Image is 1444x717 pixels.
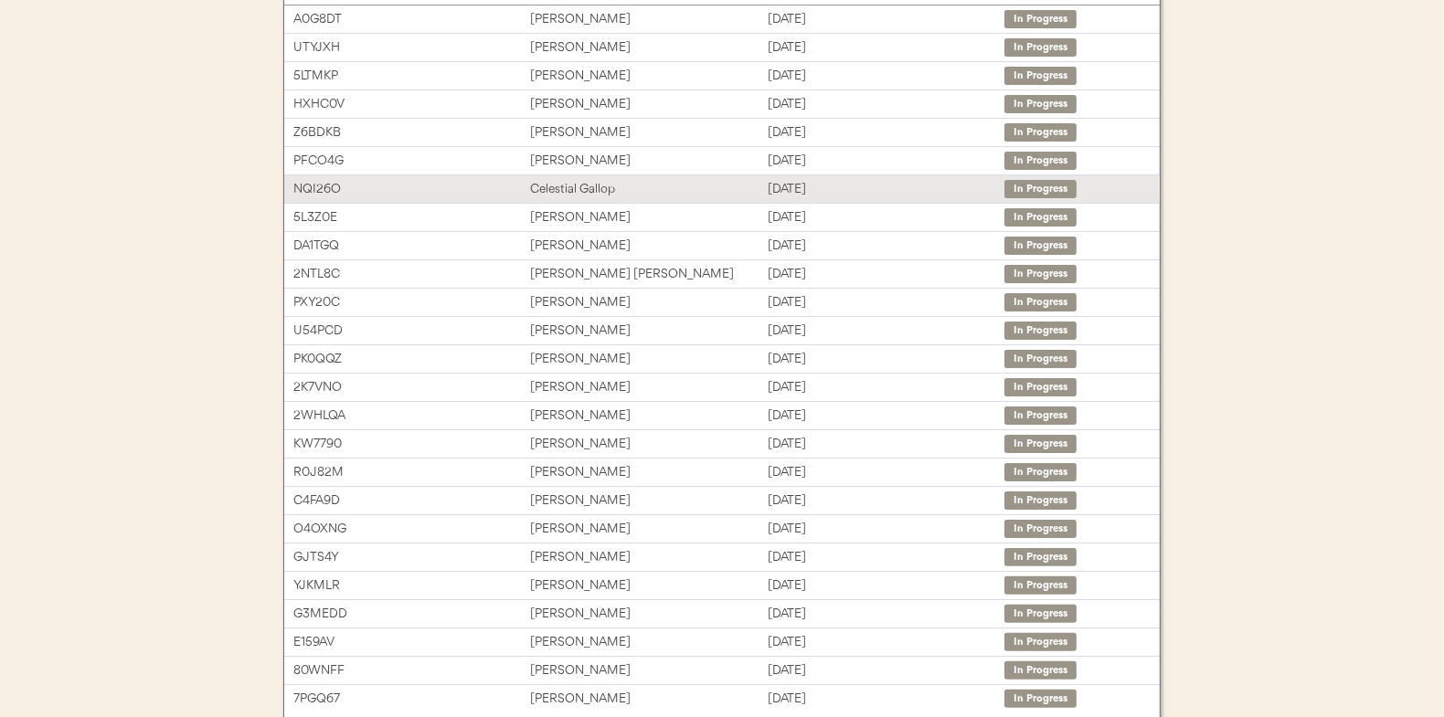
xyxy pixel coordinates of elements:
div: [DATE] [768,575,1004,596]
div: YJKMLR [293,575,530,596]
div: PK0QQZ [293,349,530,370]
div: DA1TGQ [293,236,530,257]
div: KW7790 [293,434,530,455]
div: PFCO4G [293,151,530,172]
div: [PERSON_NAME] [530,321,767,342]
div: [DATE] [768,122,1004,143]
div: [PERSON_NAME] [530,236,767,257]
div: [PERSON_NAME] [530,434,767,455]
div: [PERSON_NAME] [530,207,767,228]
div: [DATE] [768,349,1004,370]
div: [PERSON_NAME] [530,37,767,58]
div: [PERSON_NAME] [530,519,767,540]
div: Celestial Gallop [530,179,767,200]
div: [PERSON_NAME] [530,462,767,483]
div: R0J82M [293,462,530,483]
div: [PERSON_NAME] [530,377,767,398]
div: [PERSON_NAME] [530,632,767,653]
div: [DATE] [768,207,1004,228]
div: [DATE] [768,179,1004,200]
div: [DATE] [768,632,1004,653]
div: 5L3Z0E [293,207,530,228]
div: [PERSON_NAME] [530,349,767,370]
div: [PERSON_NAME] [PERSON_NAME] [530,264,767,285]
div: [PERSON_NAME] [530,66,767,87]
div: [PERSON_NAME] [530,94,767,115]
div: [DATE] [768,37,1004,58]
div: [DATE] [768,462,1004,483]
div: Z6BDKB [293,122,530,143]
div: [PERSON_NAME] [530,406,767,427]
div: C4FA9D [293,490,530,511]
div: [DATE] [768,689,1004,710]
div: [DATE] [768,66,1004,87]
div: [PERSON_NAME] [530,604,767,625]
div: [DATE] [768,236,1004,257]
div: A0G8DT [293,9,530,30]
div: 2WHLQA [293,406,530,427]
div: 80WNFF [293,660,530,681]
div: [DATE] [768,490,1004,511]
div: 2NTL8C [293,264,530,285]
div: [DATE] [768,406,1004,427]
div: [PERSON_NAME] [530,660,767,681]
div: [DATE] [768,604,1004,625]
div: [DATE] [768,9,1004,30]
div: [DATE] [768,321,1004,342]
div: [PERSON_NAME] [530,490,767,511]
div: O4OXNG [293,519,530,540]
div: G3MEDD [293,604,530,625]
div: PXY20C [293,292,530,313]
div: [DATE] [768,264,1004,285]
div: GJTS4Y [293,547,530,568]
div: [DATE] [768,377,1004,398]
div: [DATE] [768,660,1004,681]
div: HXHC0V [293,94,530,115]
div: [DATE] [768,434,1004,455]
div: UTYJXH [293,37,530,58]
div: [PERSON_NAME] [530,689,767,710]
div: [PERSON_NAME] [530,547,767,568]
div: [DATE] [768,151,1004,172]
div: [PERSON_NAME] [530,292,767,313]
div: [DATE] [768,292,1004,313]
div: [PERSON_NAME] [530,575,767,596]
div: 7PGQ67 [293,689,530,710]
div: [DATE] [768,94,1004,115]
div: [PERSON_NAME] [530,9,767,30]
div: E159AV [293,632,530,653]
div: 2K7VNO [293,377,530,398]
div: 5LTMKP [293,66,530,87]
div: [DATE] [768,547,1004,568]
div: [PERSON_NAME] [530,151,767,172]
div: NQI26O [293,179,530,200]
div: U54PCD [293,321,530,342]
div: [PERSON_NAME] [530,122,767,143]
div: [DATE] [768,519,1004,540]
